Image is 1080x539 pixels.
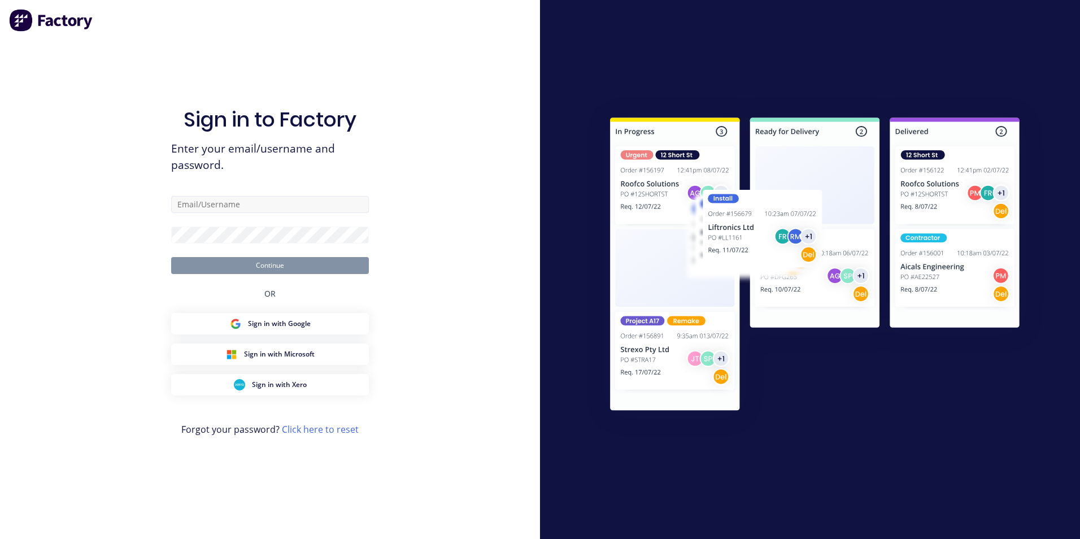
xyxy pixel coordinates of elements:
img: Xero Sign in [234,379,245,390]
img: Sign in [585,95,1044,437]
span: Sign in with Microsoft [244,349,315,359]
a: Click here to reset [282,423,359,436]
button: Xero Sign inSign in with Xero [171,374,369,395]
span: Enter your email/username and password. [171,141,369,173]
input: Email/Username [171,196,369,213]
span: Sign in with Google [248,319,311,329]
h1: Sign in to Factory [184,107,356,132]
span: Sign in with Xero [252,380,307,390]
button: Microsoft Sign inSign in with Microsoft [171,344,369,365]
div: OR [264,274,276,313]
img: Google Sign in [230,318,241,329]
button: Continue [171,257,369,274]
span: Forgot your password? [181,423,359,436]
button: Google Sign inSign in with Google [171,313,369,334]
img: Factory [9,9,94,32]
img: Microsoft Sign in [226,349,237,360]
